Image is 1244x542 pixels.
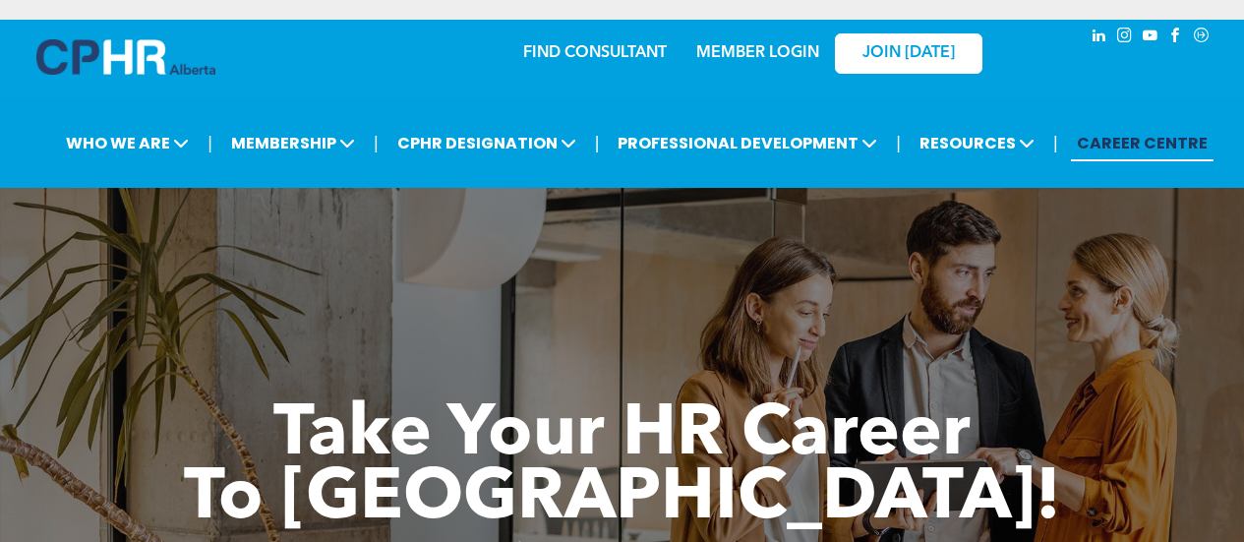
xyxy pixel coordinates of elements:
a: CAREER CENTRE [1071,125,1214,161]
img: A blue and white logo for cp alberta [36,39,215,75]
li: | [374,123,379,163]
a: facebook [1165,25,1187,51]
span: MEMBERSHIP [225,125,361,161]
span: JOIN [DATE] [862,44,955,63]
a: instagram [1114,25,1136,51]
span: WHO WE ARE [60,125,195,161]
li: | [595,123,600,163]
a: linkedin [1089,25,1110,51]
a: JOIN [DATE] [835,33,982,74]
span: To [GEOGRAPHIC_DATA]! [184,464,1061,535]
a: FIND CONSULTANT [523,45,667,61]
li: | [896,123,901,163]
a: youtube [1140,25,1161,51]
li: | [1053,123,1058,163]
span: RESOURCES [914,125,1040,161]
span: PROFESSIONAL DEVELOPMENT [612,125,883,161]
a: MEMBER LOGIN [696,45,819,61]
span: CPHR DESIGNATION [391,125,582,161]
a: Social network [1191,25,1213,51]
span: Take Your HR Career [273,400,971,471]
li: | [207,123,212,163]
